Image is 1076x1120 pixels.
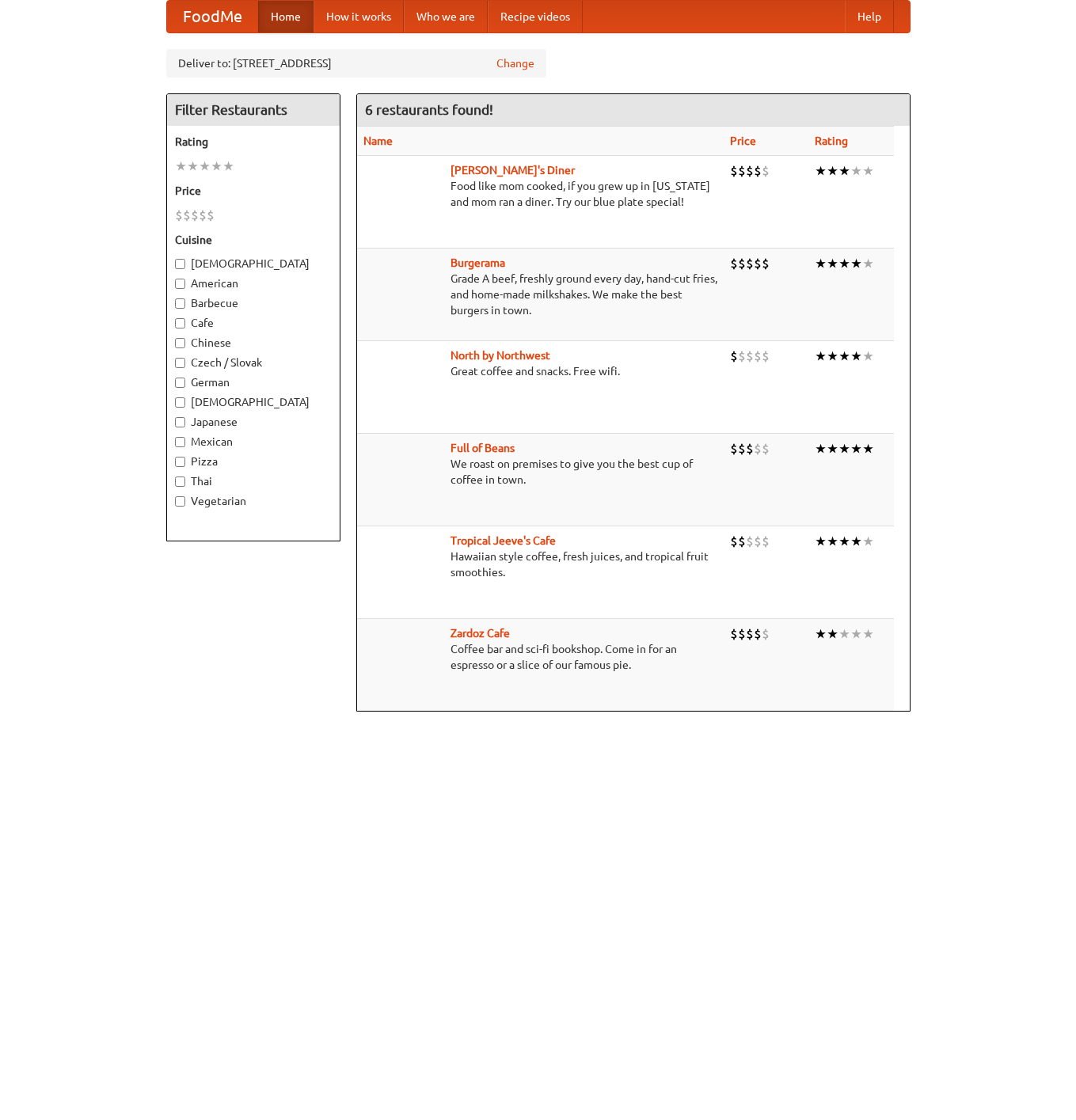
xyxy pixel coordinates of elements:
li: $ [746,625,754,643]
li: $ [738,440,746,457]
input: Chinese [175,338,185,348]
h4: Filter Restaurants [167,94,340,126]
a: FoodMe [167,1,258,32]
b: Burgerama [451,256,505,269]
a: Recipe videos [488,1,583,32]
li: ★ [211,158,222,175]
li: ★ [827,347,838,365]
li: ★ [850,533,862,550]
li: $ [730,440,738,457]
li: ★ [850,162,862,180]
li: ★ [838,255,850,272]
label: Japanese [175,414,332,430]
li: $ [730,347,738,365]
li: ★ [827,162,838,180]
input: Pizza [175,457,185,467]
li: $ [762,162,770,180]
li: ★ [838,162,850,180]
label: Pizza [175,454,332,469]
a: Zardoz Cafe [451,627,510,640]
li: ★ [862,347,874,365]
li: ★ [827,440,838,457]
li: ★ [850,255,862,272]
li: $ [730,533,738,550]
li: $ [738,347,746,365]
li: $ [762,533,770,550]
h5: Price [175,183,332,199]
li: $ [730,255,738,272]
li: $ [746,347,754,365]
label: Vegetarian [175,493,332,509]
li: ★ [815,533,827,550]
label: Mexican [175,434,332,450]
li: $ [746,162,754,180]
input: Japanese [175,417,185,427]
li: $ [754,625,762,643]
li: ★ [815,162,827,180]
a: North by Northwest [451,349,550,362]
li: ★ [838,347,850,365]
a: Help [845,1,894,32]
img: north.jpg [363,347,443,427]
a: How it works [314,1,404,32]
li: ★ [862,440,874,457]
input: [DEMOGRAPHIC_DATA] [175,259,185,269]
li: ★ [838,440,850,457]
img: beans.jpg [363,440,443,519]
li: $ [762,255,770,272]
li: $ [746,533,754,550]
img: burgerama.jpg [363,255,443,334]
li: $ [738,162,746,180]
li: $ [762,625,770,643]
input: German [175,378,185,388]
img: zardoz.jpg [363,625,443,704]
input: Czech / Slovak [175,358,185,368]
li: $ [738,533,746,550]
input: Mexican [175,437,185,447]
li: ★ [862,255,874,272]
h5: Rating [175,134,332,150]
p: Great coffee and snacks. Free wifi. [363,363,717,379]
p: We roast on premises to give you the best cup of coffee in town. [363,456,717,488]
label: Cafe [175,315,332,331]
li: ★ [862,162,874,180]
p: Grade A beef, freshly ground every day, hand-cut fries, and home-made milkshakes. We make the bes... [363,271,717,318]
li: ★ [199,158,211,175]
li: $ [762,347,770,365]
h5: Cuisine [175,232,332,248]
p: Food like mom cooked, if you grew up in [US_STATE] and mom ran a diner. Try our blue plate special! [363,178,717,210]
a: Name [363,135,393,147]
a: Rating [815,135,848,147]
li: ★ [187,158,199,175]
a: Price [730,135,756,147]
li: $ [738,625,746,643]
li: $ [754,347,762,365]
li: ★ [827,625,838,643]
li: $ [746,440,754,457]
input: [DEMOGRAPHIC_DATA] [175,397,185,408]
li: ★ [838,625,850,643]
li: ★ [222,158,234,175]
p: Coffee bar and sci-fi bookshop. Come in for an espresso or a slice of our famous pie. [363,641,717,673]
a: Tropical Jeeve's Cafe [451,534,556,547]
a: Who we are [404,1,488,32]
li: ★ [827,255,838,272]
li: $ [754,255,762,272]
li: ★ [850,347,862,365]
li: $ [191,207,199,224]
img: sallys.jpg [363,162,443,241]
li: ★ [815,255,827,272]
input: Vegetarian [175,496,185,507]
a: Full of Beans [451,442,515,454]
li: ★ [815,440,827,457]
li: $ [754,533,762,550]
label: Barbecue [175,295,332,311]
a: [PERSON_NAME]'s Diner [451,164,575,177]
label: American [175,275,332,291]
label: [DEMOGRAPHIC_DATA] [175,256,332,271]
li: ★ [815,625,827,643]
